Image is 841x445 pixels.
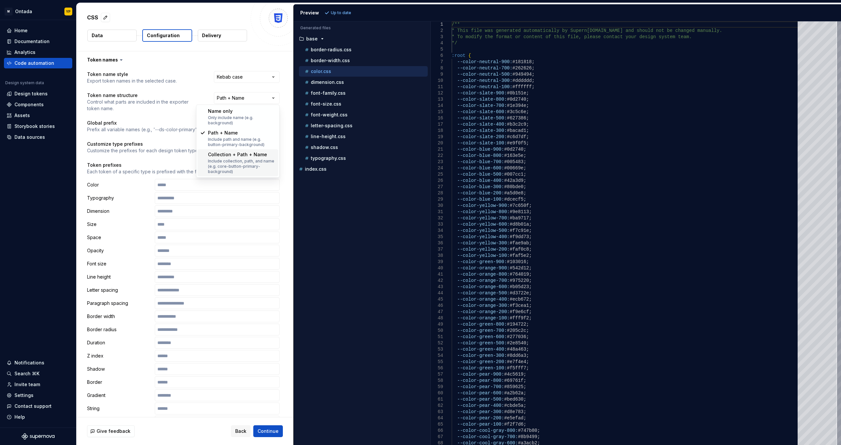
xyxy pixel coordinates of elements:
[208,108,233,114] span: Name only
[208,115,276,126] div: Only include name (e.g. background)
[208,137,276,147] div: Include path and name (e.g. button-primary-background)
[208,159,276,174] div: Include collection, path, and name (e.g. core-button-primary-background)
[208,152,267,157] span: Collection + Path + Name
[208,130,238,136] span: Path + Name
